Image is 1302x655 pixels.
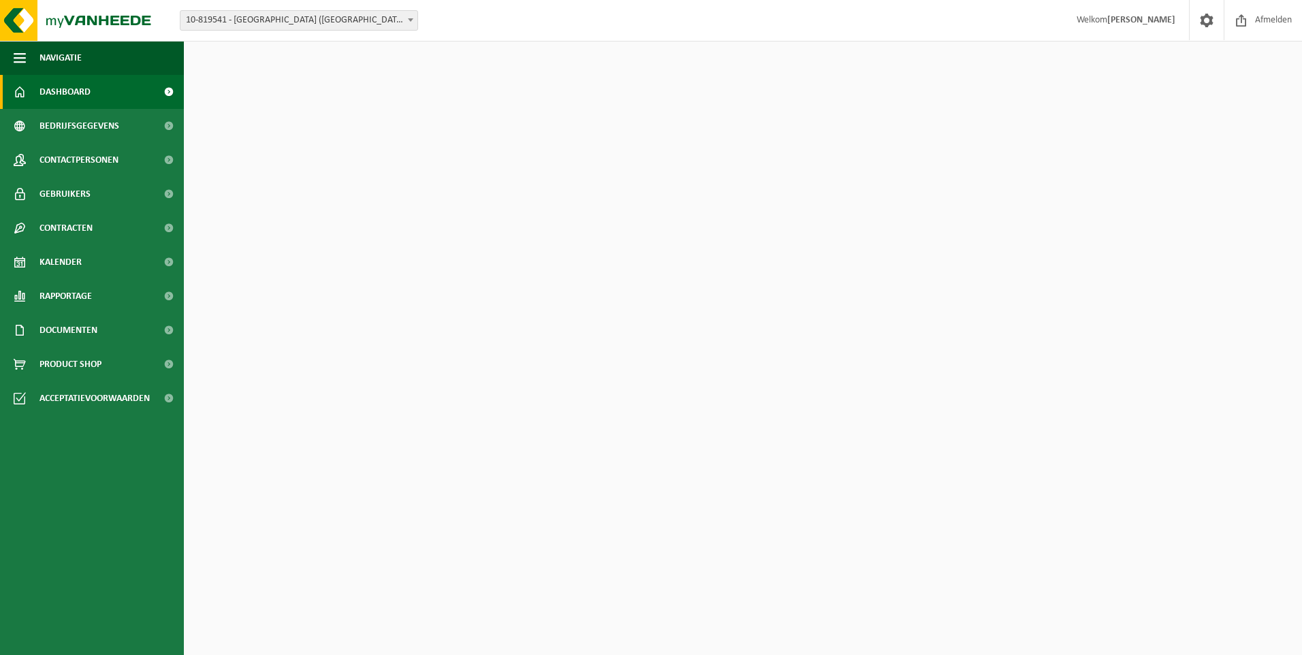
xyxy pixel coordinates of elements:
[39,279,92,313] span: Rapportage
[39,313,97,347] span: Documenten
[39,177,91,211] span: Gebruikers
[39,245,82,279] span: Kalender
[39,381,150,415] span: Acceptatievoorwaarden
[39,211,93,245] span: Contracten
[39,347,101,381] span: Product Shop
[39,75,91,109] span: Dashboard
[1107,15,1175,25] strong: [PERSON_NAME]
[180,11,417,30] span: 10-819541 - GOSSELIN OOSTERWEEL WEST II (PASEC PORT) - ANTWERPEN
[39,41,82,75] span: Navigatie
[39,143,118,177] span: Contactpersonen
[39,109,119,143] span: Bedrijfsgegevens
[180,10,418,31] span: 10-819541 - GOSSELIN OOSTERWEEL WEST II (PASEC PORT) - ANTWERPEN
